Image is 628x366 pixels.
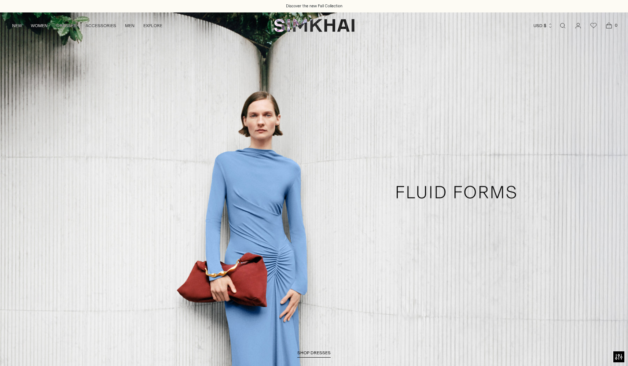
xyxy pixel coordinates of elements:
a: MEN [125,18,135,34]
a: ACCESSORIES [85,18,116,34]
span: 0 [613,22,619,29]
a: DRESSES [56,18,77,34]
a: Wishlist [586,18,601,33]
a: Open cart modal [602,18,616,33]
a: SHOP DRESSES [297,350,331,358]
a: NEW [12,18,22,34]
span: SHOP DRESSES [297,350,331,355]
a: Open search modal [555,18,570,33]
a: SIMKHAI [274,18,355,33]
a: WOMEN [31,18,48,34]
a: Go to the account page [571,18,585,33]
button: USD $ [533,18,553,34]
a: Discover the new Fall Collection [286,3,342,9]
a: EXPLORE [143,18,162,34]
